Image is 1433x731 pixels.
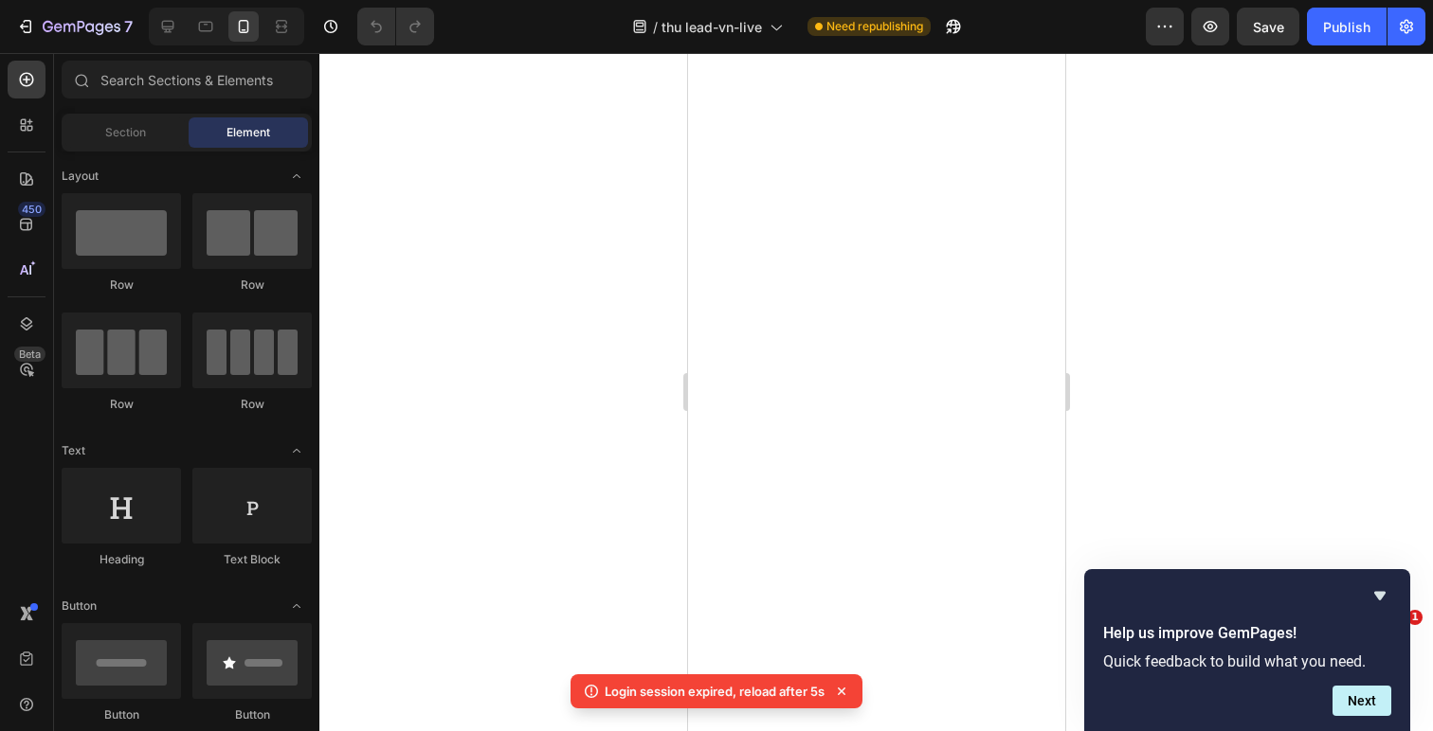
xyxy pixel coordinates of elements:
span: Need republishing [826,18,923,35]
div: Undo/Redo [357,8,434,45]
div: Row [62,396,181,413]
span: Text [62,442,85,459]
div: Row [192,276,312,294]
input: Search Sections & Elements [62,61,312,98]
span: Toggle open [281,161,312,191]
div: Button [192,706,312,723]
button: Publish [1307,8,1387,45]
div: Row [192,396,312,413]
span: Save [1253,19,1284,35]
div: Publish [1323,17,1370,37]
div: 450 [18,202,45,217]
iframe: Design area [688,53,1065,731]
button: Hide survey [1369,584,1391,607]
span: / [653,17,658,37]
div: Row [62,276,181,294]
span: Toggle open [281,591,312,621]
div: Button [62,706,181,723]
div: Text Block [192,551,312,568]
span: Button [62,597,97,615]
div: Help us improve GemPages! [1103,584,1391,716]
span: 1 [1407,610,1423,625]
button: Save [1237,8,1299,45]
button: 7 [8,8,141,45]
button: Next question [1333,686,1391,716]
div: Beta [14,347,45,362]
p: 7 [124,15,133,38]
div: Heading [62,551,181,568]
p: Quick feedback to build what you need. [1103,652,1391,670]
span: Toggle open [281,436,312,466]
span: thu lead-vn-live [662,17,762,37]
span: Layout [62,168,99,185]
p: Login session expired, reload after 5s [605,682,825,701]
h2: Help us improve GemPages! [1103,622,1391,645]
span: Section [105,124,146,141]
span: Element [227,124,270,141]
